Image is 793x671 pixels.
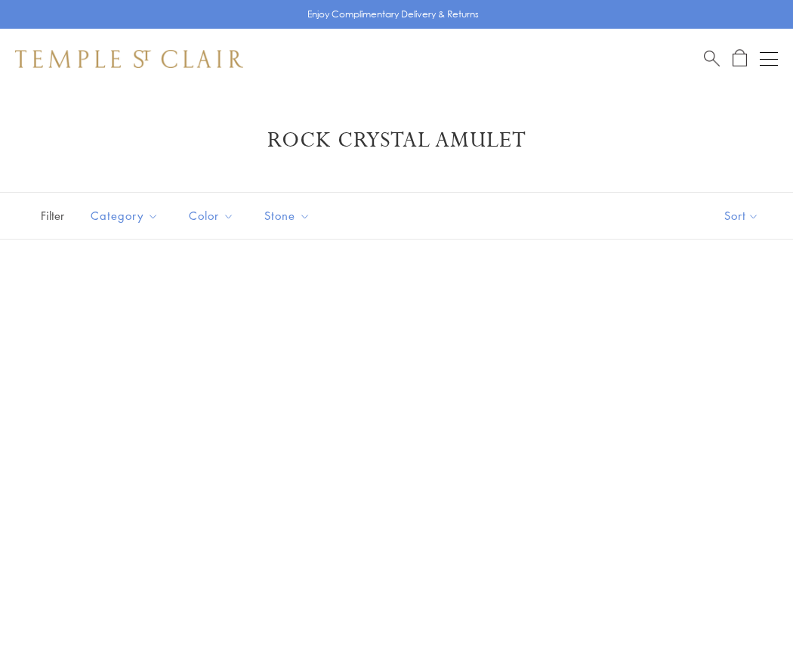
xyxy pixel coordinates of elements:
[38,127,755,154] h1: Rock Crystal Amulet
[253,199,322,233] button: Stone
[83,206,170,225] span: Category
[704,49,720,68] a: Search
[257,206,322,225] span: Stone
[177,199,245,233] button: Color
[307,7,479,22] p: Enjoy Complimentary Delivery & Returns
[733,49,747,68] a: Open Shopping Bag
[181,206,245,225] span: Color
[760,50,778,68] button: Open navigation
[79,199,170,233] button: Category
[15,50,243,68] img: Temple St. Clair
[690,193,793,239] button: Show sort by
